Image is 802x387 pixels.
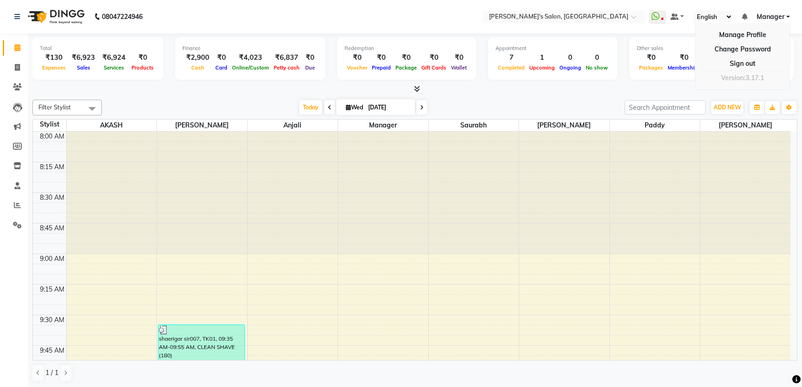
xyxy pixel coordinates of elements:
div: shaerigar sir007, TK01, 09:35 AM-09:55 AM, CLEAN SHAVE (180) [158,325,244,364]
b: 08047224946 [102,4,143,30]
span: Package [393,64,419,71]
span: Services [101,64,126,71]
img: logo [24,4,87,30]
span: Gift Cards [419,64,449,71]
span: [PERSON_NAME] [519,120,609,131]
span: Cash [189,64,207,71]
span: Filter Stylist [38,103,71,111]
div: 8:45 AM [38,223,66,233]
div: ₹0 [370,52,393,63]
div: ₹0 [302,52,318,63]
div: 8:15 AM [38,162,66,172]
div: 1 [527,52,557,63]
span: ADD NEW [714,104,741,111]
span: Today [299,100,322,114]
span: No show [583,64,610,71]
a: Manage Profile [700,28,785,42]
span: Anjali [248,120,338,131]
div: 0 [557,52,583,63]
span: Due [303,64,317,71]
div: Stylist [33,120,66,129]
span: Sales [75,64,93,71]
div: ₹0 [129,52,156,63]
span: Prepaid [370,64,393,71]
div: ₹6,923 [68,52,99,63]
span: Completed [495,64,527,71]
div: ₹0 [419,52,449,63]
span: Manager [338,120,428,131]
div: 9:00 AM [38,254,66,264]
div: ₹0 [665,52,703,63]
div: ₹6,924 [99,52,129,63]
a: Sign out [700,57,785,71]
div: 9:30 AM [38,315,66,325]
div: ₹0 [213,52,230,63]
span: [PERSON_NAME] [157,120,247,131]
div: 8:00 AM [38,132,66,141]
span: Petty cash [271,64,302,71]
div: ₹0 [345,52,370,63]
span: Ongoing [557,64,583,71]
span: Upcoming [527,64,557,71]
span: AKASH [67,120,157,131]
div: ₹0 [449,52,469,63]
span: Card [213,64,230,71]
div: Version:3.17.1 [700,71,785,85]
button: ADD NEW [711,101,743,114]
div: Total [40,44,156,52]
span: 1 / 1 [45,368,58,378]
span: Expenses [40,64,68,71]
div: ₹0 [393,52,419,63]
div: 9:15 AM [38,285,66,294]
div: 8:30 AM [38,193,66,203]
div: Appointment [495,44,610,52]
div: ₹6,837 [271,52,302,63]
span: Online/Custom [230,64,271,71]
input: Search Appointment [625,100,706,114]
span: Products [129,64,156,71]
span: Saurabh [429,120,519,131]
div: ₹0 [637,52,665,63]
input: 2025-09-03 [365,101,412,114]
div: Finance [182,44,318,52]
span: Wed [344,104,365,111]
div: 7 [495,52,527,63]
div: ₹130 [40,52,68,63]
span: Packages [637,64,665,71]
div: ₹2,900 [182,52,213,63]
a: Change Password [700,42,785,57]
span: Paddy [610,120,700,131]
div: 9:45 AM [38,346,66,355]
span: [PERSON_NAME] [700,120,790,131]
span: Memberships [665,64,703,71]
div: ₹4,023 [230,52,271,63]
span: Manager [757,12,784,22]
div: 0 [583,52,610,63]
div: Other sales [637,44,787,52]
div: Redemption [345,44,469,52]
span: Voucher [345,64,370,71]
span: Wallet [449,64,469,71]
